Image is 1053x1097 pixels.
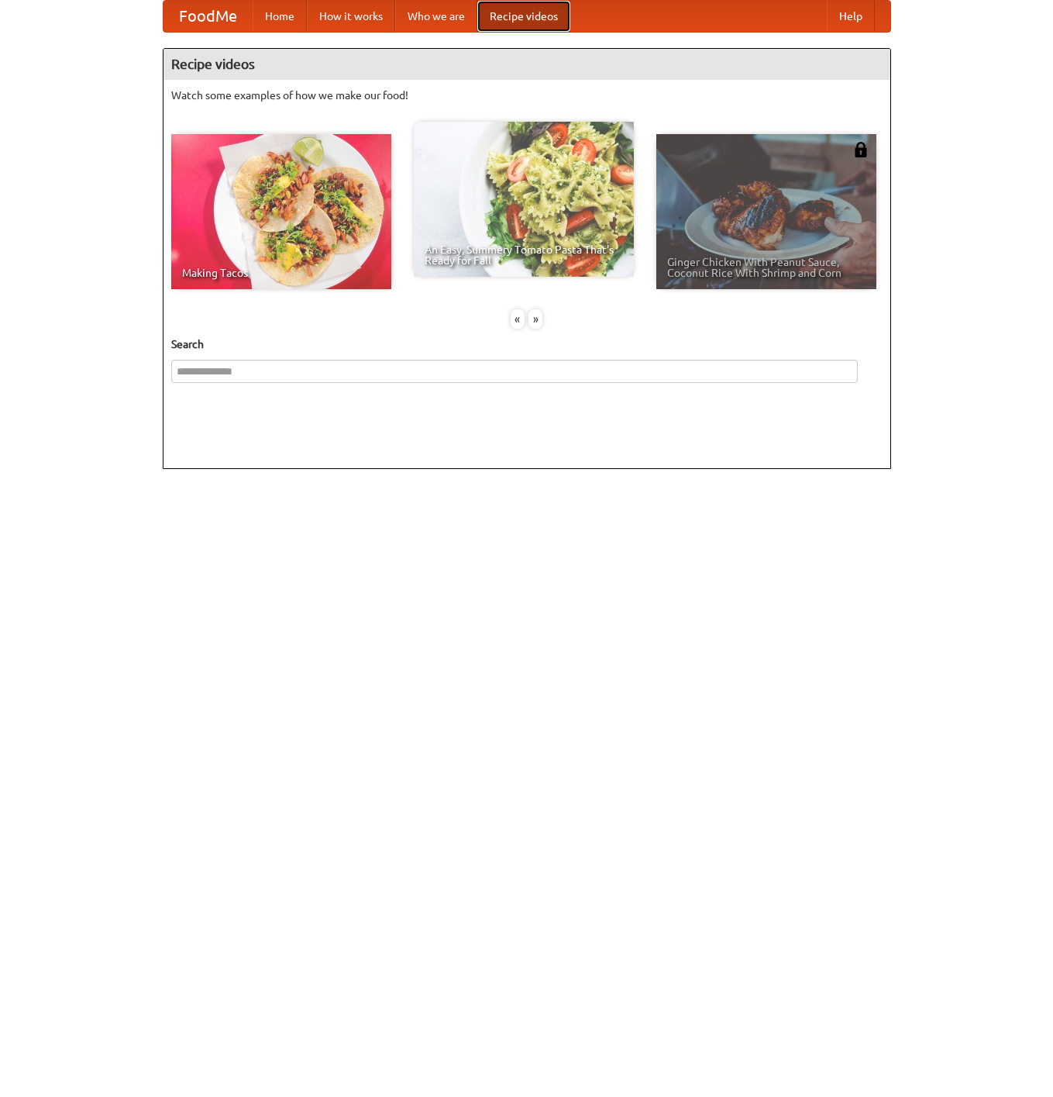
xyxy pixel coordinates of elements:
a: FoodMe [163,1,253,32]
a: An Easy, Summery Tomato Pasta That's Ready for Fall [414,122,634,277]
a: Recipe videos [477,1,570,32]
a: Making Tacos [171,134,391,289]
div: « [511,309,525,329]
h4: Recipe videos [163,49,890,80]
a: Who we are [395,1,477,32]
div: » [528,309,542,329]
h5: Search [171,336,883,352]
img: 483408.png [853,142,869,157]
a: How it works [307,1,395,32]
a: Help [827,1,875,32]
span: An Easy, Summery Tomato Pasta That's Ready for Fall [425,244,623,266]
a: Home [253,1,307,32]
span: Making Tacos [182,267,380,278]
p: Watch some examples of how we make our food! [171,88,883,103]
